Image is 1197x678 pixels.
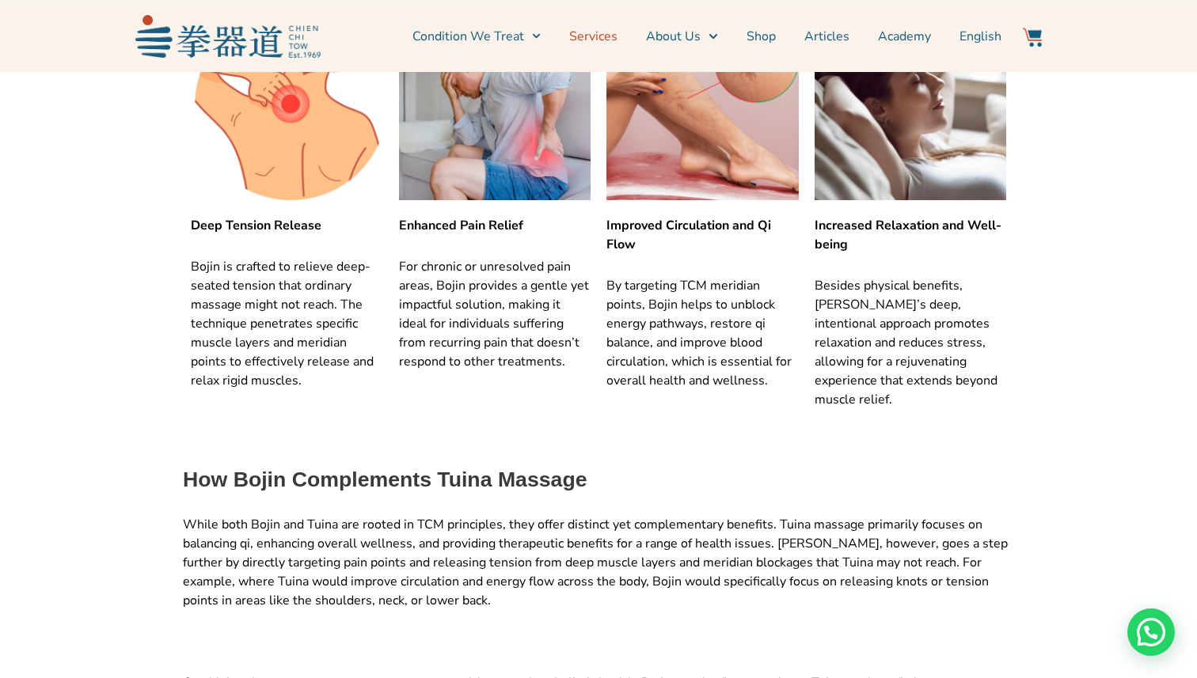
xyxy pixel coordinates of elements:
[183,516,1008,609] span: While both Bojin and Tuina are rooted in TCM principles, they offer distinct yet complementary be...
[646,17,717,56] a: About Us
[412,17,541,56] a: Condition We Treat
[191,217,321,234] strong: Deep Tension Release
[191,258,374,389] span: Bojin is crafted to relieve deep-seated tension that ordinary massage might not reach. The techni...
[399,257,591,371] p: For chronic or unresolved pain areas, Bojin provides a gentle yet impactful solution, making it i...
[606,276,799,390] p: By targeting TCM meridian points, Bojin helps to unblock energy pathways, restore qi balance, and...
[959,17,1001,56] a: English
[878,17,931,56] a: Academy
[183,468,587,491] span: How Bojin Complements Tuina Massage
[815,276,1007,409] p: Besides physical benefits, [PERSON_NAME]’s deep, intentional approach promotes relaxation and red...
[329,17,1001,56] nav: Menu
[804,17,849,56] a: Articles
[959,27,1001,46] span: English
[399,217,523,234] strong: Enhanced Pain Relief
[606,217,771,253] strong: Improved Circulation and Qi Flow
[815,217,1001,253] strong: Increased Relaxation and Well-being
[1023,28,1042,47] img: Website Icon-03
[569,17,617,56] a: Services
[747,17,776,56] a: Shop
